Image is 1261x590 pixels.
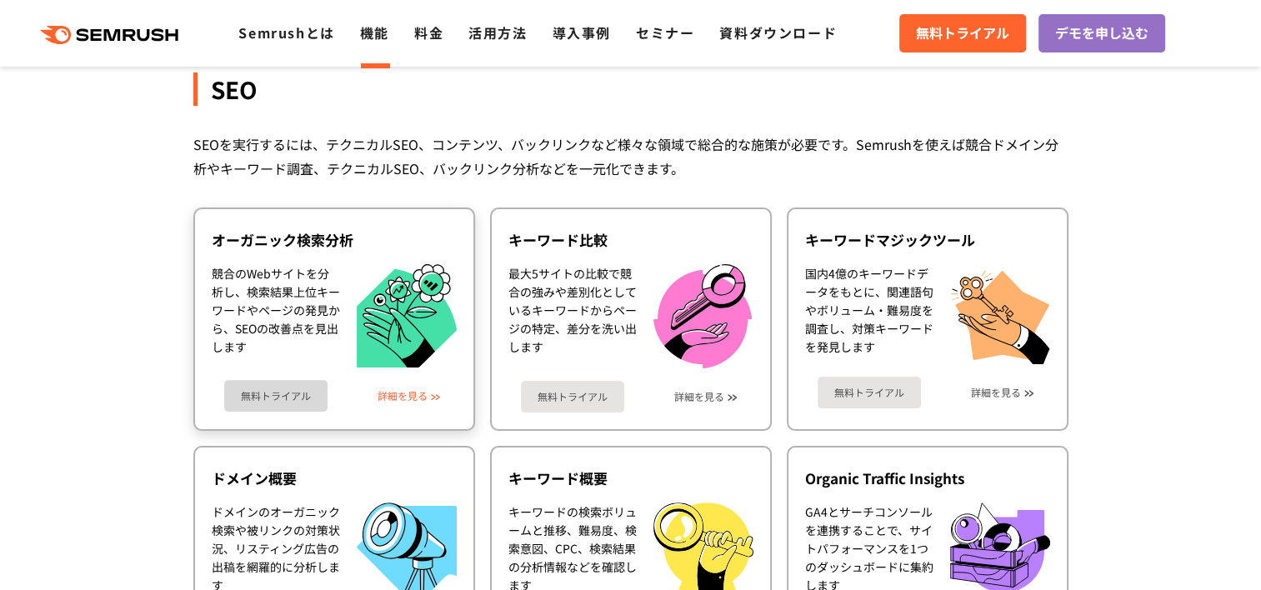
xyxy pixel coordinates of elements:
[521,381,624,412] a: 無料トライアル
[378,390,428,402] a: 詳細を見る
[468,22,527,42] a: 活用方法
[899,14,1026,52] a: 無料トライアル
[805,264,933,364] div: 国内4億のキーワードデータをもとに、関連語句やボリューム・難易度を調査し、対策キーワードを発見します
[719,22,837,42] a: 資料ダウンロード
[414,22,443,42] a: 料金
[508,230,753,250] div: キーワード比較
[238,22,334,42] a: Semrushとは
[916,22,1009,44] span: 無料トライアル
[553,22,611,42] a: 導入事例
[224,380,328,412] a: 無料トライアル
[357,264,457,368] img: オーガニック検索分析
[212,230,457,250] div: オーガニック検索分析
[805,230,1050,250] div: キーワードマジックツール
[1038,14,1165,52] a: デモを申し込む
[971,387,1021,398] a: 詳細を見る
[212,264,340,368] div: 競合のWebサイトを分析し、検索結果上位キーワードやページの発見から、SEOの改善点を見出します
[653,264,752,368] img: キーワード比較
[193,132,1068,181] div: SEOを実行するには、テクニカルSEO、コンテンツ、バックリンクなど様々な領域で総合的な施策が必要です。Semrushを使えば競合ドメイン分析やキーワード調査、テクニカルSEO、バックリンク分析...
[508,468,753,488] div: キーワード概要
[818,377,921,408] a: 無料トライアル
[674,391,724,402] a: 詳細を見る
[193,72,1068,106] div: SEO
[508,264,637,368] div: 最大5サイトの比較で競合の強みや差別化としているキーワードからページの特定、差分を洗い出します
[1055,22,1148,44] span: デモを申し込む
[636,22,694,42] a: セミナー
[360,22,389,42] a: 機能
[805,468,1050,488] div: Organic Traffic Insights
[212,468,457,488] div: ドメイン概要
[950,264,1050,364] img: キーワードマジックツール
